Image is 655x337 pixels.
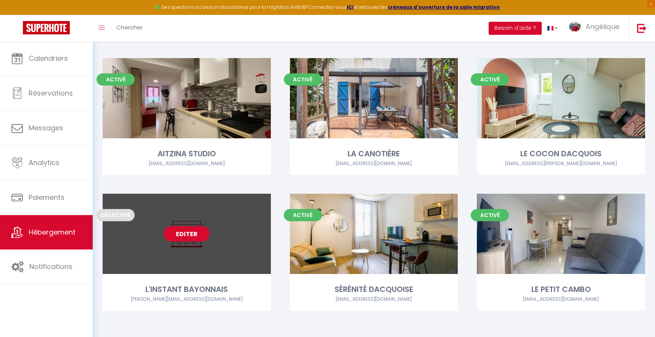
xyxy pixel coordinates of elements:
[103,284,271,295] div: L'INSTANT BAYONNAIS
[164,226,209,241] a: Editer
[388,4,500,10] a: créneaux d'ouverture de la salle migration
[290,148,458,160] div: LA CANOTIÈRE
[103,160,271,167] div: Airbnb
[477,148,645,160] div: LE COCON DACQUOIS
[477,284,645,295] div: LE PETIT CAMBO
[471,73,509,86] span: Activé
[284,73,322,86] span: Activé
[29,158,60,167] span: Analytics
[471,209,509,221] span: Activé
[637,23,647,33] img: logout
[477,296,645,303] div: Airbnb
[116,23,143,31] span: Chercher
[569,22,581,31] img: ...
[29,193,64,202] span: Paiements
[103,148,271,160] div: AITZINA STUDIO
[347,4,354,10] a: ICI
[29,227,76,237] span: Hébergement
[29,123,63,133] span: Messages
[290,160,458,167] div: Airbnb
[29,88,73,98] span: Réservations
[103,296,271,303] div: Airbnb
[29,53,68,63] span: Calendriers
[23,21,70,34] img: Super Booking
[563,15,629,42] a: ... Angélique
[290,284,458,295] div: SÉRÉNITÉ DACQUOISE
[489,22,542,35] button: Besoin d'aide ?
[29,262,72,271] span: Notifications
[477,160,645,167] div: Airbnb
[6,3,29,26] button: Ouvrir le widget de chat LiveChat
[284,209,322,221] span: Activé
[97,73,135,86] span: Activé
[111,15,148,42] a: Chercher
[290,296,458,303] div: Airbnb
[97,209,135,221] span: Désactivé
[586,22,620,31] span: Angélique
